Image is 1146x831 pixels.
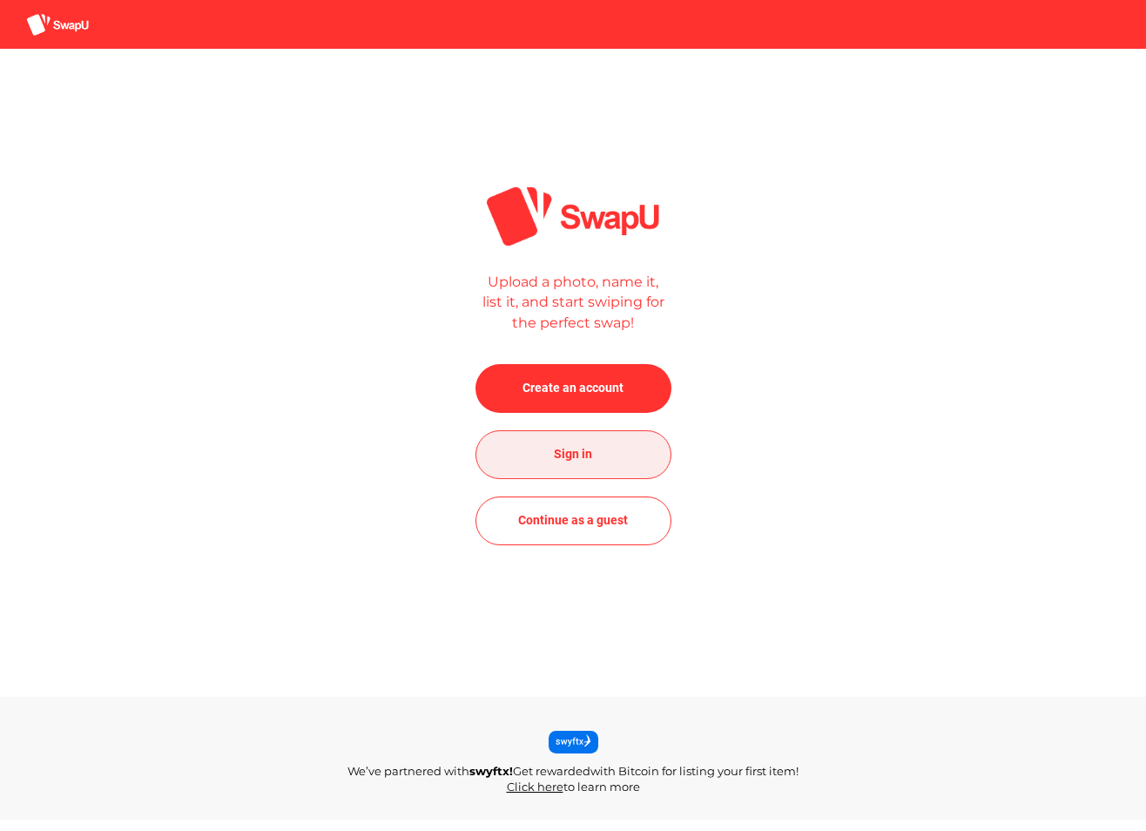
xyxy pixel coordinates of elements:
span: swyftx! [469,764,513,778]
button: Continue as a guest [475,497,671,545]
button: Sign in [475,430,671,479]
img: PUolUP+ngvIkbhukctyR20zEH4+5tJWr9nJIVfeon9I4P3bWnZJx22mmnnXbaaaeddtpL7T92Jb9wEE9ScgAAAABJRU5ErkJg... [484,184,663,249]
img: aSD8y5uGLpzPJLYTcYcjNu3laj1c05W5KWf0Ds+Za8uybjssssuu+yyyy677LKX2n+PWMSDJ9a87AAAAABJRU5ErkJggg== [26,13,89,37]
p: Upload a photo, name it, list it, and start swiping for the perfect swap! [476,272,670,334]
img: Swyftx-logo.svg [549,731,598,747]
span: Create an account [522,377,624,398]
span: Get rewarded [513,764,590,778]
span: We’ve partnered with [347,764,469,778]
button: Create an account [475,364,671,413]
span: Continue as a guest [518,510,628,530]
span: Sign in [554,443,592,464]
span: with Bitcoin for listing your first item! [590,764,799,778]
span: to learn more [563,780,640,794]
a: Click here [507,780,563,794]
